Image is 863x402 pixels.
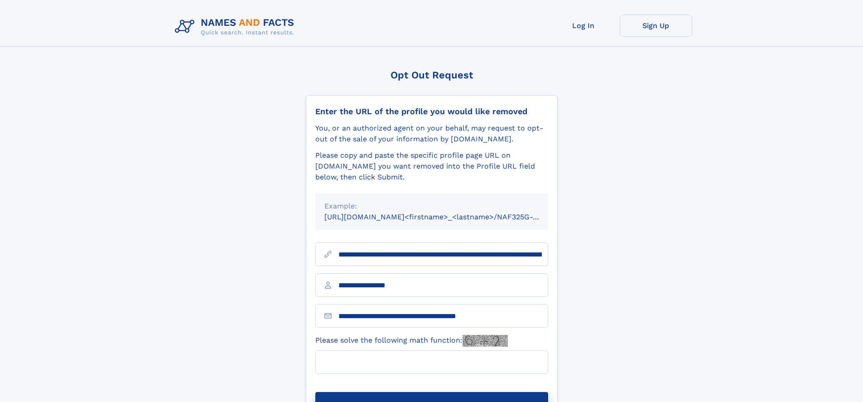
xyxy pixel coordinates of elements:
[171,15,302,39] img: Logo Names and Facts
[315,150,548,183] div: Please copy and paste the specific profile page URL on [DOMAIN_NAME] you want removed into the Pr...
[324,201,539,212] div: Example:
[315,123,548,145] div: You, or an authorized agent on your behalf, may request to opt-out of the sale of your informatio...
[315,335,508,347] label: Please solve the following math function:
[324,213,565,221] small: [URL][DOMAIN_NAME]<firstname>_<lastname>/NAF325G-xxxxxxxx
[315,107,548,116] div: Enter the URL of the profile you would like removed
[306,69,558,81] div: Opt Out Request
[547,15,620,37] a: Log In
[620,15,692,37] a: Sign Up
